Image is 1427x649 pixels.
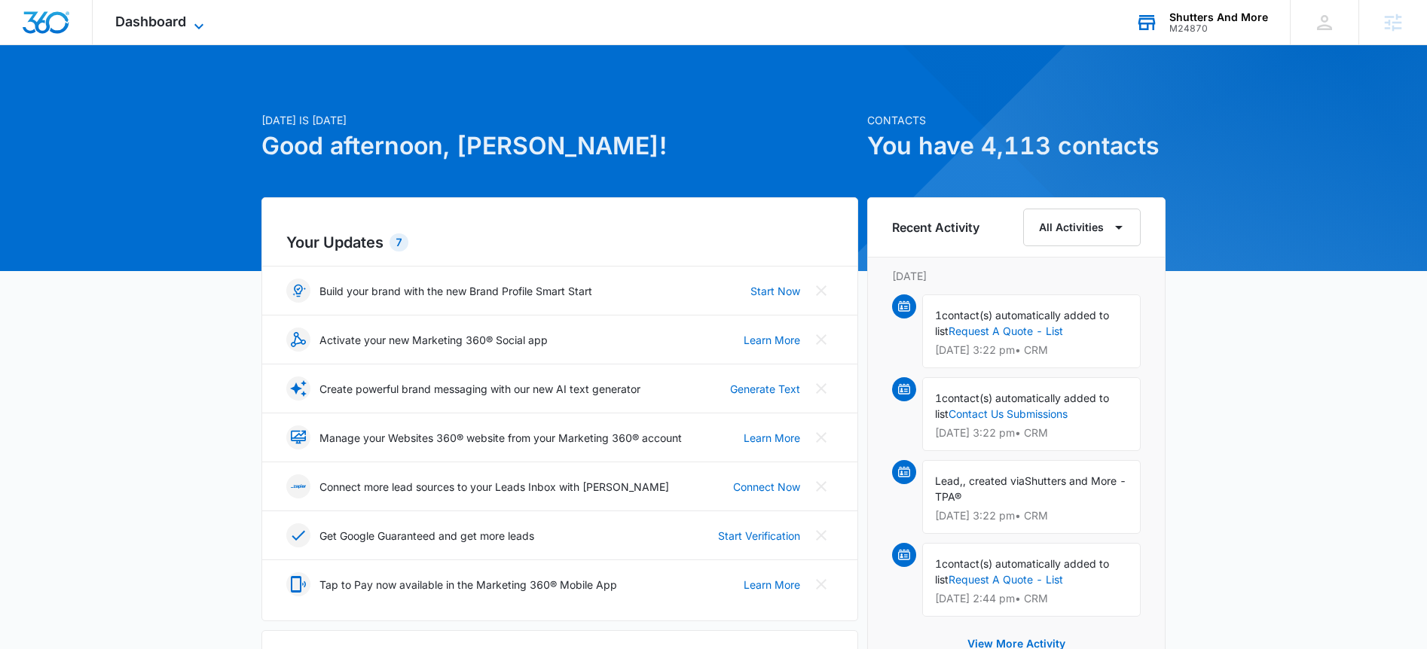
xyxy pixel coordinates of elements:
h6: Recent Activity [892,218,979,236]
button: Close [809,328,833,352]
p: Connect more lead sources to your Leads Inbox with [PERSON_NAME] [319,479,669,495]
button: Close [809,474,833,498]
a: Contact Us Submissions [949,407,1068,420]
p: [DATE] 3:22 pm • CRM [935,345,1128,355]
button: Close [809,523,833,547]
span: 1 [935,557,942,570]
h1: Good afternoon, [PERSON_NAME]! [261,128,858,164]
p: Get Google Guaranteed and get more leads [319,528,534,544]
span: 1 [935,392,942,404]
p: Manage your Websites 360® website from your Marketing 360® account [319,430,682,446]
p: [DATE] [892,268,1141,284]
button: Close [809,425,833,449]
a: Learn More [744,332,800,348]
button: All Activities [1023,209,1141,246]
p: Build your brand with the new Brand Profile Smart Start [319,283,592,299]
a: Start Verification [718,528,800,544]
div: 7 [390,233,408,251]
a: Start Now [750,283,800,299]
h1: You have 4,113 contacts [867,128,1166,164]
p: Contacts [867,112,1166,128]
button: Close [809,376,833,401]
p: [DATE] 3:22 pm • CRM [935,428,1128,438]
p: [DATE] 3:22 pm • CRM [935,510,1128,521]
span: 1 [935,309,942,321]
span: contact(s) automatically added to list [935,392,1109,420]
a: Request A Quote - List [949,573,1063,586]
p: Create powerful brand messaging with our new AI text generator [319,381,640,397]
a: Connect Now [733,479,800,495]
a: Learn More [744,430,800,446]
span: Dashboard [115,14,186,29]
span: Shutters and More - TPA® [935,474,1126,503]
button: Close [809,572,833,596]
a: Learn More [744,577,800,593]
span: Lead, [935,474,963,487]
button: Close [809,279,833,303]
p: [DATE] is [DATE] [261,112,858,128]
h2: Your Updates [286,231,833,254]
p: Activate your new Marketing 360® Social app [319,332,548,348]
span: contact(s) automatically added to list [935,309,1109,337]
a: Generate Text [730,381,800,397]
a: Request A Quote - List [949,324,1063,337]
span: contact(s) automatically added to list [935,557,1109,586]
span: , created via [963,474,1025,487]
div: account name [1169,11,1268,23]
p: [DATE] 2:44 pm • CRM [935,593,1128,604]
p: Tap to Pay now available in the Marketing 360® Mobile App [319,577,617,593]
div: account id [1169,23,1268,34]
